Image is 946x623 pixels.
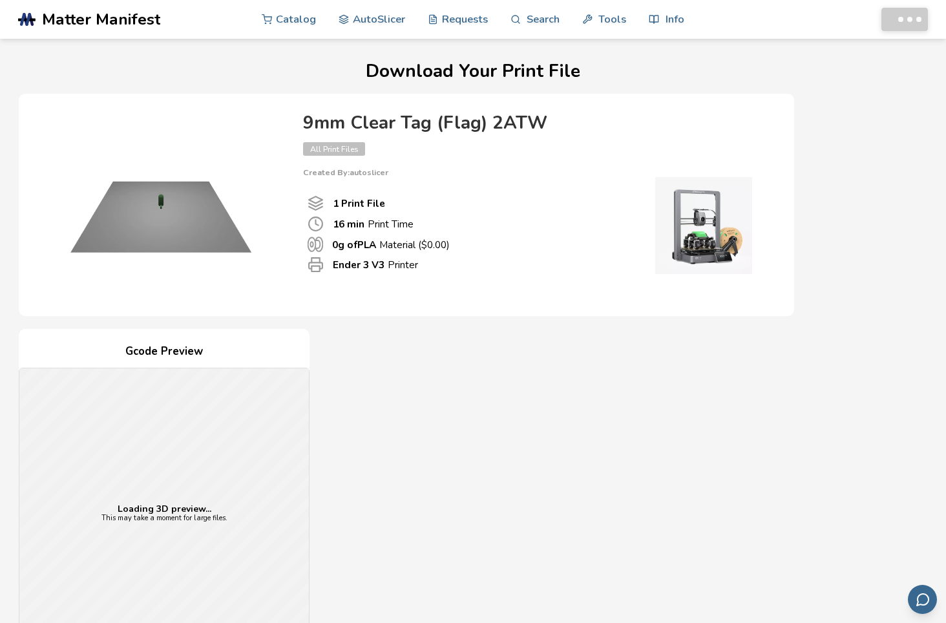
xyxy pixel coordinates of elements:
span: Matter Manifest [42,10,160,28]
b: 1 Print File [333,196,385,210]
span: Number Of Print files [308,195,324,211]
p: Loading 3D preview... [101,504,227,514]
h4: 9mm Clear Tag (Flag) 2ATW [303,113,768,133]
button: Send feedback via email [908,585,937,614]
p: Material ($ 0.00 ) [332,238,450,251]
img: Printer [639,177,768,274]
p: Printer [333,258,418,271]
span: All Print Files [303,142,365,156]
b: 0 g of PLA [332,238,376,251]
b: 16 min [333,217,364,231]
p: This may take a moment for large files. [101,514,227,523]
p: Created By: autoslicer [303,168,768,177]
h1: Download Your Print File [19,61,927,81]
p: Print Time [333,217,414,231]
span: Material Used [308,237,323,252]
b: Ender 3 V3 [333,258,384,271]
span: Printer [308,257,324,273]
img: Product [32,107,290,301]
span: Print Time [308,216,324,232]
h4: Gcode Preview [19,342,310,362]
